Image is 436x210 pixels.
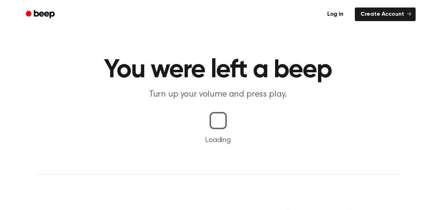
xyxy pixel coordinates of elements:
a: Beep [21,8,61,21]
p: Loading [9,135,427,146]
a: Log in [320,6,351,23]
p: Turn up your volume and press play. [81,89,356,101]
h1: You were left a beep [35,57,401,83]
a: Create Account [355,8,416,21]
